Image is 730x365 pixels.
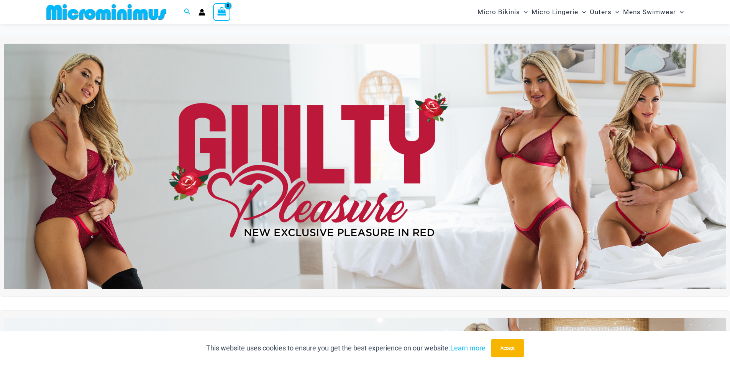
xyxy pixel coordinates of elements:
[4,44,726,289] img: Guilty Pleasures Red Lingerie
[213,3,231,21] a: View Shopping Cart, empty
[621,2,686,22] a: Mens SwimwearMenu ToggleMenu Toggle
[532,2,578,22] span: Micro Lingerie
[612,2,619,22] span: Menu Toggle
[590,2,612,22] span: Outers
[450,344,486,352] a: Learn more
[474,1,687,23] nav: Site Navigation
[491,339,524,357] button: Accept
[520,2,528,22] span: Menu Toggle
[477,2,520,22] span: Micro Bikinis
[206,342,486,354] p: This website uses cookies to ensure you get the best experience on our website.
[43,3,169,21] img: MM SHOP LOGO FLAT
[588,2,621,22] a: OutersMenu ToggleMenu Toggle
[578,2,586,22] span: Menu Toggle
[676,2,684,22] span: Menu Toggle
[623,2,676,22] span: Mens Swimwear
[198,9,205,16] a: Account icon link
[184,7,191,17] a: Search icon link
[476,2,530,22] a: Micro BikinisMenu ToggleMenu Toggle
[530,2,588,22] a: Micro LingerieMenu ToggleMenu Toggle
